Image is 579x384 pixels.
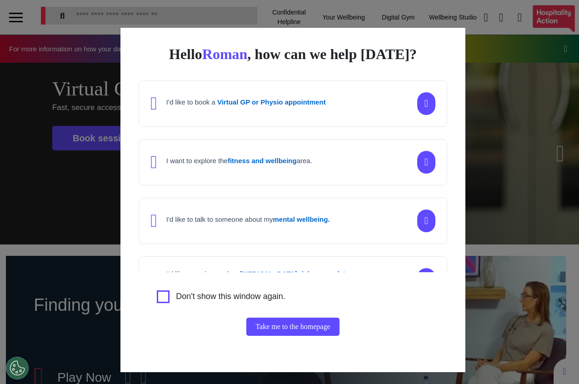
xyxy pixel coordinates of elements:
label: Don't show this window again. [176,290,285,303]
div: Hello , how can we help [DATE]? [139,46,447,62]
button: Take me to the homepage [246,318,339,336]
h4: I'd like to book a [166,98,326,106]
strong: mental wellbeing. [273,215,330,223]
h4: I'd like to understand my about my symptoms or diagnosis. [166,270,384,286]
strong: [MEDICAL_DATA] risk or speak to a [MEDICAL_DATA] nurse [166,270,355,286]
h4: I want to explore the area. [166,157,312,165]
h4: I'd like to talk to someone about my [166,215,330,224]
button: Open Preferences [6,357,29,379]
input: Agree to privacy policy [157,290,170,303]
strong: fitness and wellbeing [228,157,297,165]
span: Roman [202,46,248,62]
strong: Virtual GP or Physio appointment [217,98,326,106]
